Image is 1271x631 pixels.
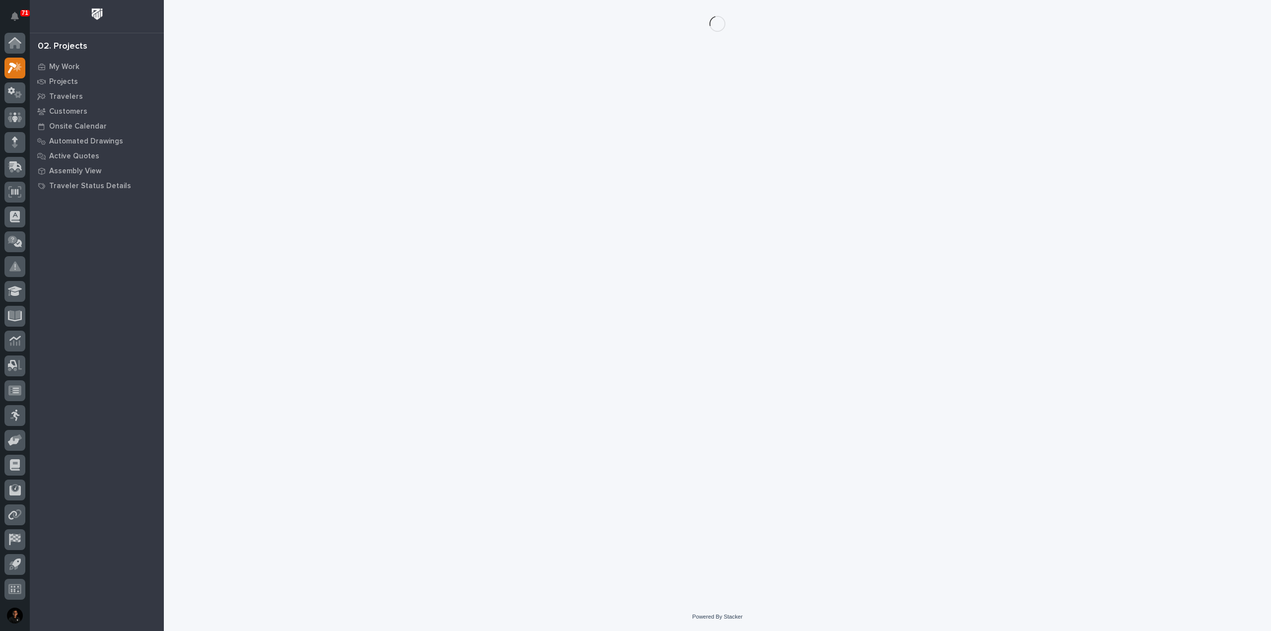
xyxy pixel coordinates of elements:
[49,77,78,86] p: Projects
[30,148,164,163] a: Active Quotes
[49,182,131,191] p: Traveler Status Details
[49,107,87,116] p: Customers
[49,92,83,101] p: Travelers
[30,178,164,193] a: Traveler Status Details
[49,137,123,146] p: Automated Drawings
[30,119,164,134] a: Onsite Calendar
[692,614,742,620] a: Powered By Stacker
[49,167,101,176] p: Assembly View
[30,104,164,119] a: Customers
[49,152,99,161] p: Active Quotes
[4,605,25,626] button: users-avatar
[30,163,164,178] a: Assembly View
[30,74,164,89] a: Projects
[49,63,79,71] p: My Work
[22,9,28,16] p: 71
[30,89,164,104] a: Travelers
[38,41,87,52] div: 02. Projects
[12,12,25,28] div: Notifications71
[49,122,107,131] p: Onsite Calendar
[4,6,25,27] button: Notifications
[30,59,164,74] a: My Work
[88,5,106,23] img: Workspace Logo
[30,134,164,148] a: Automated Drawings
